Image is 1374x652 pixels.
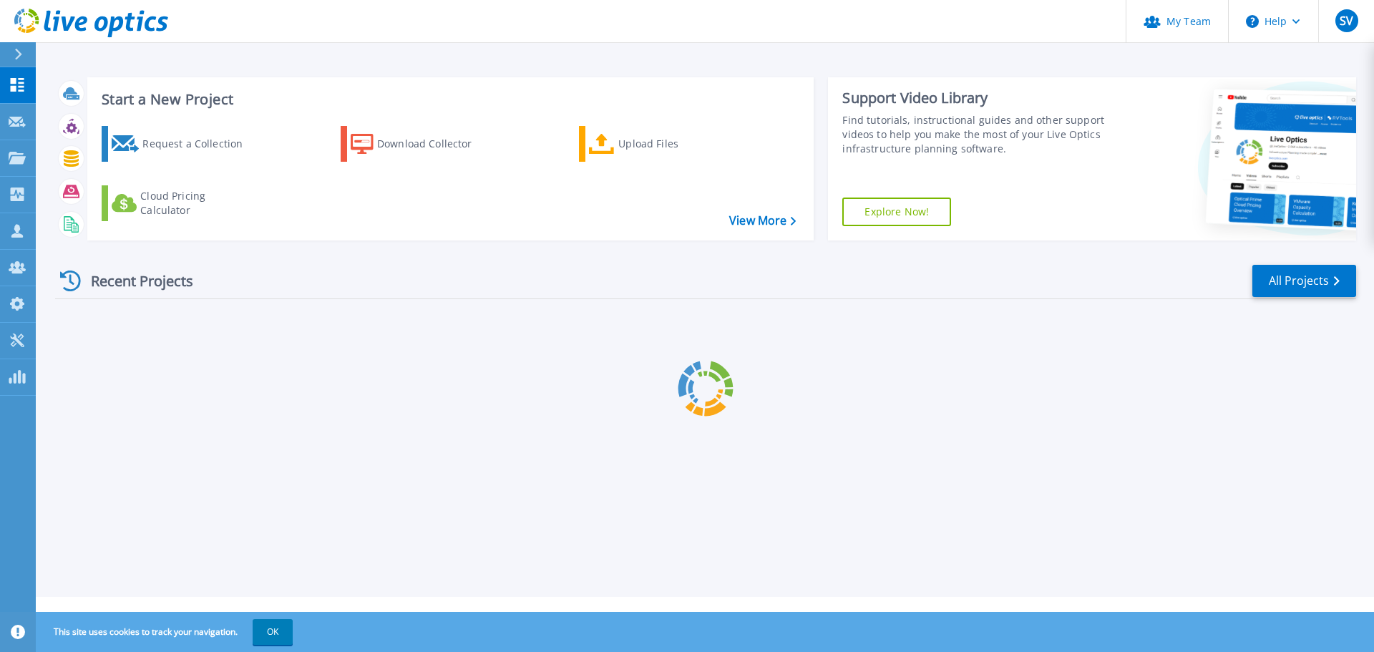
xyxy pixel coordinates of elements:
a: Upload Files [579,126,739,162]
a: Download Collector [341,126,500,162]
a: View More [729,214,796,228]
a: Request a Collection [102,126,261,162]
div: Find tutorials, instructional guides and other support videos to help you make the most of your L... [842,113,1111,156]
div: Upload Files [618,130,733,158]
div: Recent Projects [55,263,213,298]
h3: Start a New Project [102,92,796,107]
div: Support Video Library [842,89,1111,107]
div: Cloud Pricing Calculator [140,189,255,218]
a: All Projects [1252,265,1356,297]
span: This site uses cookies to track your navigation. [39,619,293,645]
a: Explore Now! [842,198,951,226]
div: Download Collector [377,130,492,158]
button: OK [253,619,293,645]
div: Request a Collection [142,130,257,158]
a: Cloud Pricing Calculator [102,185,261,221]
span: SV [1340,15,1353,26]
